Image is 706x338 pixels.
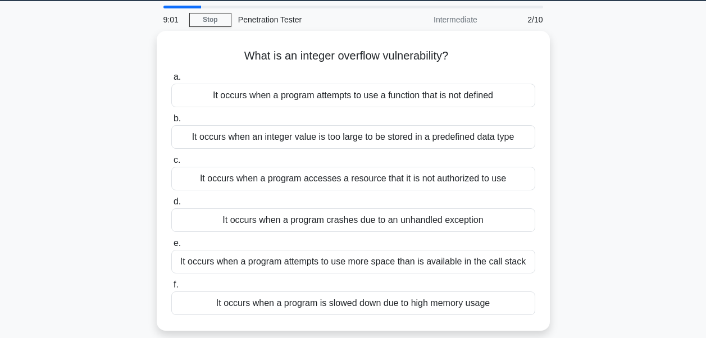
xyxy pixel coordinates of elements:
div: It occurs when a program attempts to use a function that is not defined [171,84,535,107]
h5: What is an integer overflow vulnerability? [170,49,536,63]
a: Stop [189,13,231,27]
span: f. [174,280,179,289]
div: It occurs when a program accesses a resource that it is not authorized to use [171,167,535,190]
span: b. [174,113,181,123]
div: 2/10 [484,8,550,31]
div: Intermediate [386,8,484,31]
div: It occurs when a program crashes due to an unhandled exception [171,208,535,232]
span: d. [174,197,181,206]
div: It occurs when a program is slowed down due to high memory usage [171,291,535,315]
div: It occurs when an integer value is too large to be stored in a predefined data type [171,125,535,149]
span: a. [174,72,181,81]
div: Penetration Tester [231,8,386,31]
div: 9:01 [157,8,189,31]
span: e. [174,238,181,248]
span: c. [174,155,180,165]
div: It occurs when a program attempts to use more space than is available in the call stack [171,250,535,273]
